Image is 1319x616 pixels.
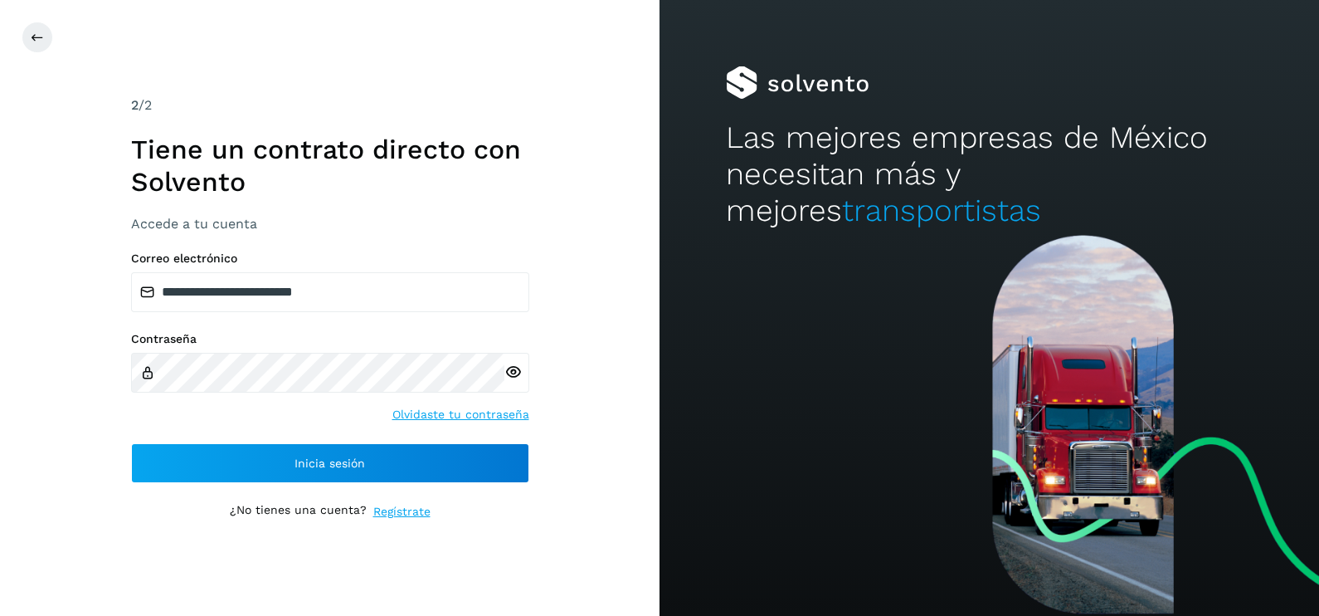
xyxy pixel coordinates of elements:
label: Contraseña [131,332,529,346]
a: Olvidaste tu contraseña [392,406,529,423]
div: /2 [131,95,529,115]
label: Correo electrónico [131,252,529,266]
h2: Las mejores empresas de México necesitan más y mejores [726,120,1253,230]
p: ¿No tienes una cuenta? [230,503,367,521]
h1: Tiene un contrato directo con Solvento [131,134,529,198]
a: Regístrate [373,503,431,521]
button: Inicia sesión [131,443,529,483]
span: Inicia sesión [294,457,365,469]
span: 2 [131,97,139,113]
span: transportistas [842,193,1041,228]
h3: Accede a tu cuenta [131,216,529,232]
